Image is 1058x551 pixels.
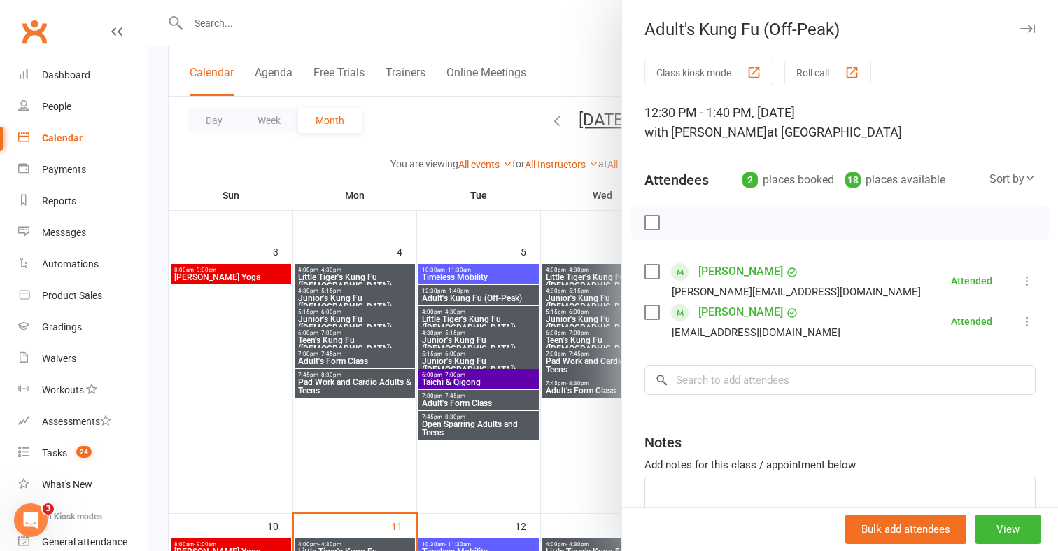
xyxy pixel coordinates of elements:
div: Gradings [42,321,82,333]
button: View [975,515,1041,544]
input: Search to add attendees [644,365,1036,395]
a: Automations [18,249,148,280]
a: Messages [18,217,148,249]
span: at [GEOGRAPHIC_DATA] [767,125,902,139]
button: Roll call [784,60,871,85]
a: Payments [18,154,148,186]
a: Assessments [18,406,148,438]
a: Gradings [18,312,148,343]
div: General attendance [42,536,127,547]
div: Automations [42,258,99,270]
div: Product Sales [42,290,102,301]
a: Product Sales [18,280,148,312]
div: Sort by [989,170,1036,188]
a: What's New [18,469,148,501]
div: Messages [42,227,86,238]
div: places booked [742,170,834,190]
a: Clubworx [17,14,52,49]
a: Workouts [18,375,148,406]
div: Notes [644,433,682,452]
span: 3 [43,503,54,515]
button: Bulk add attendees [845,515,966,544]
div: [EMAIL_ADDRESS][DOMAIN_NAME] [672,323,840,342]
div: Calendar [42,132,83,144]
div: Add notes for this class / appointment below [644,456,1036,473]
div: Reports [42,195,76,207]
div: Payments [42,164,86,175]
a: Reports [18,186,148,217]
a: [PERSON_NAME] [698,301,783,323]
div: 12:30 PM - 1:40 PM, [DATE] [644,103,1036,142]
div: Tasks [42,447,67,459]
div: Attended [951,316,992,326]
div: Attended [951,276,992,286]
div: 18 [845,172,861,188]
div: [PERSON_NAME][EMAIL_ADDRESS][DOMAIN_NAME] [672,283,921,301]
div: Attendees [644,170,709,190]
div: What's New [42,479,92,490]
a: Tasks 24 [18,438,148,469]
div: Workouts [42,384,84,396]
div: People [42,101,71,112]
button: Class kiosk mode [644,60,773,85]
div: Adult's Kung Fu (Off-Peak) [622,20,1058,39]
a: Dashboard [18,60,148,91]
span: with [PERSON_NAME] [644,125,767,139]
div: 2 [742,172,758,188]
a: Calendar [18,123,148,154]
a: [PERSON_NAME] [698,260,783,283]
div: Waivers [42,353,76,364]
a: Waivers [18,343,148,375]
div: Assessments [42,416,111,427]
a: People [18,91,148,123]
div: Dashboard [42,69,90,81]
iframe: Intercom live chat [14,503,48,537]
span: 24 [76,446,92,458]
div: places available [845,170,945,190]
